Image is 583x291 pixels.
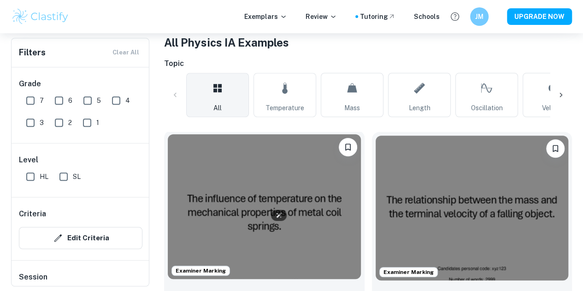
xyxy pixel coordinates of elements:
span: 1 [96,118,99,128]
img: Physics IA example thumbnail: How does a steel spring’s temperature (2 [168,134,361,279]
span: Velocity [542,103,566,113]
h6: Criteria [19,208,46,220]
button: JM [470,7,489,26]
span: 7 [40,95,44,106]
span: SL [73,172,81,182]
span: Oscillation [471,103,503,113]
span: HL [40,172,48,182]
h1: All Physics IA Examples [164,34,572,51]
a: Tutoring [360,12,395,22]
p: Exemplars [244,12,287,22]
span: 3 [40,118,44,128]
h6: Session [19,272,142,290]
span: 4 [125,95,130,106]
span: Temperature [265,103,304,113]
span: All [213,103,222,113]
span: Mass [344,103,360,113]
span: Length [409,103,430,113]
button: Bookmark [339,138,357,156]
span: 2 [68,118,72,128]
img: Physics IA example thumbnail: How does the mass of a marble (0.0050, 0 [376,136,569,280]
img: Clastify logo [11,7,70,26]
h6: Filters [19,46,46,59]
span: Examiner Marking [172,267,230,275]
a: Schools [414,12,440,22]
button: Bookmark [546,139,565,158]
span: Examiner Marking [380,268,437,276]
span: 6 [68,95,72,106]
button: Help and Feedback [447,9,463,24]
h6: Level [19,154,142,166]
h6: JM [474,12,485,22]
h6: Grade [19,78,142,89]
button: UPGRADE NOW [507,8,572,25]
span: 5 [97,95,101,106]
p: Review [306,12,337,22]
h6: Topic [164,58,572,69]
button: Edit Criteria [19,227,142,249]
